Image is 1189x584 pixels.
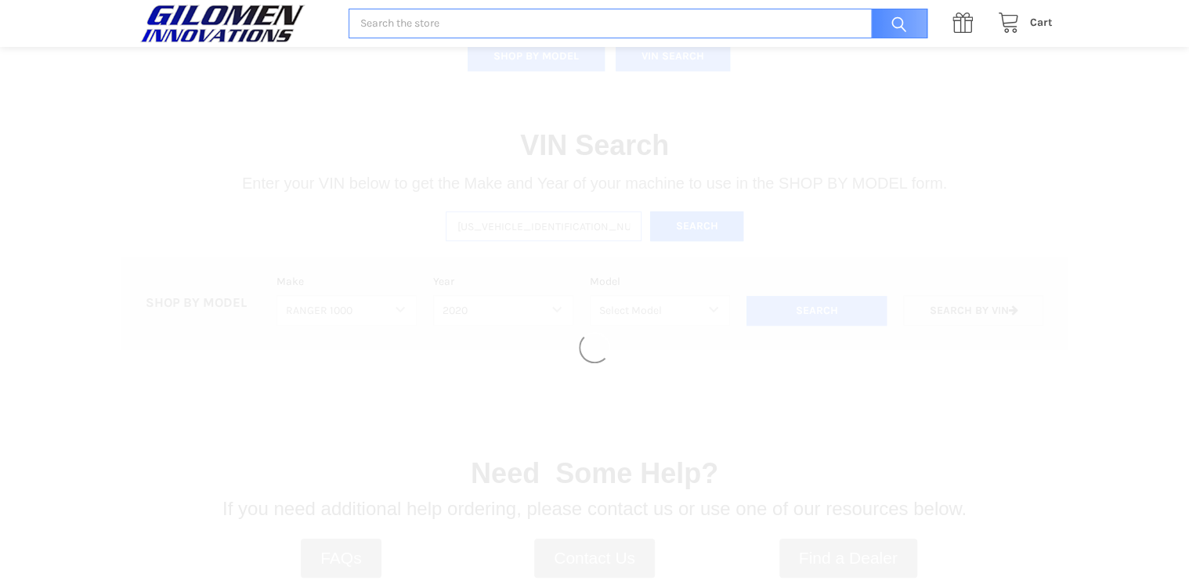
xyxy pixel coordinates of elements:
[1030,16,1053,29] span: Cart
[863,9,927,39] input: Search
[136,4,332,43] a: GILOMEN INNOVATIONS
[349,9,927,39] input: Search the store
[136,4,309,43] img: GILOMEN INNOVATIONS
[989,13,1053,33] a: Cart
